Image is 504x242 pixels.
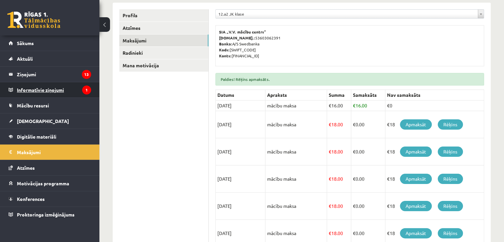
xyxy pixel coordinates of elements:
[400,174,432,184] a: Apmaksāt
[17,134,56,140] span: Digitālie materiāli
[385,111,484,138] td: €18
[400,147,432,157] a: Apmaksāt
[265,90,327,100] th: Apraksts
[438,119,463,130] a: Rēķins
[9,207,91,222] a: Proktoringa izmēģinājums
[17,102,49,108] span: Mācību resursi
[353,203,356,209] span: €
[9,51,91,66] a: Aktuāli
[265,193,327,220] td: mācību maksa
[9,98,91,113] a: Mācību resursi
[17,212,75,217] span: Proktoringa izmēģinājums
[351,111,385,138] td: 0.00
[400,228,432,238] a: Apmaksāt
[216,100,265,111] td: [DATE]
[385,165,484,193] td: €18
[385,90,484,100] th: Nav samaksāts
[327,111,351,138] td: 18.00
[9,160,91,175] a: Atzīmes
[219,53,232,58] b: Konts:
[119,59,208,72] a: Mana motivācija
[400,119,432,130] a: Apmaksāt
[438,201,463,211] a: Rēķins
[17,82,91,97] legend: Informatīvie ziņojumi
[216,90,265,100] th: Datums
[329,176,331,182] span: €
[353,121,356,127] span: €
[219,41,232,46] b: Banka:
[327,100,351,111] td: 16.00
[329,230,331,236] span: €
[215,73,484,86] div: Paldies! Rēķins apmaksāts.
[9,82,91,97] a: Informatīvie ziņojumi1
[327,90,351,100] th: Summa
[265,138,327,165] td: mācību maksa
[82,86,91,94] i: 1
[219,35,255,40] b: [DOMAIN_NAME].:
[327,138,351,165] td: 18.00
[351,100,385,111] td: 16.00
[219,29,266,34] b: SIA „V.V. mācību centrs”
[17,196,45,202] span: Konferences
[327,193,351,220] td: 18.00
[7,12,60,28] a: Rīgas 1. Tālmācības vidusskola
[353,230,356,236] span: €
[329,102,331,108] span: €
[438,228,463,238] a: Rēķins
[219,47,230,52] b: Kods:
[329,203,331,209] span: €
[353,176,356,182] span: €
[385,193,484,220] td: €18
[216,193,265,220] td: [DATE]
[17,40,34,46] span: Sākums
[385,100,484,111] td: €0
[17,145,91,160] legend: Maksājumi
[17,165,35,171] span: Atzīmes
[216,10,484,18] a: 12.a2 JK klase
[9,191,91,207] a: Konferences
[9,176,91,191] a: Motivācijas programma
[265,111,327,138] td: mācību maksa
[216,165,265,193] td: [DATE]
[329,149,331,154] span: €
[351,193,385,220] td: 0.00
[216,111,265,138] td: [DATE]
[82,70,91,79] i: 13
[17,56,33,62] span: Aktuāli
[438,147,463,157] a: Rēķins
[385,138,484,165] td: €18
[119,9,208,22] a: Profils
[353,149,356,154] span: €
[218,10,475,18] span: 12.a2 JK klase
[327,165,351,193] td: 18.00
[353,102,356,108] span: €
[119,34,208,47] a: Maksājumi
[265,165,327,193] td: mācību maksa
[216,138,265,165] td: [DATE]
[9,67,91,82] a: Ziņojumi13
[17,118,69,124] span: [DEMOGRAPHIC_DATA]
[9,129,91,144] a: Digitālie materiāli
[9,113,91,129] a: [DEMOGRAPHIC_DATA]
[400,201,432,211] a: Apmaksāt
[119,47,208,59] a: Radinieki
[351,165,385,193] td: 0.00
[119,22,208,34] a: Atzīmes
[351,138,385,165] td: 0.00
[351,90,385,100] th: Samaksāts
[265,100,327,111] td: mācību maksa
[9,145,91,160] a: Maksājumi
[219,29,480,59] p: 53603062391 A/S Swedbanka [SWIFT_CODE] [FINANCIAL_ID]
[438,174,463,184] a: Rēķins
[17,67,91,82] legend: Ziņojumi
[329,121,331,127] span: €
[17,180,69,186] span: Motivācijas programma
[9,35,91,51] a: Sākums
